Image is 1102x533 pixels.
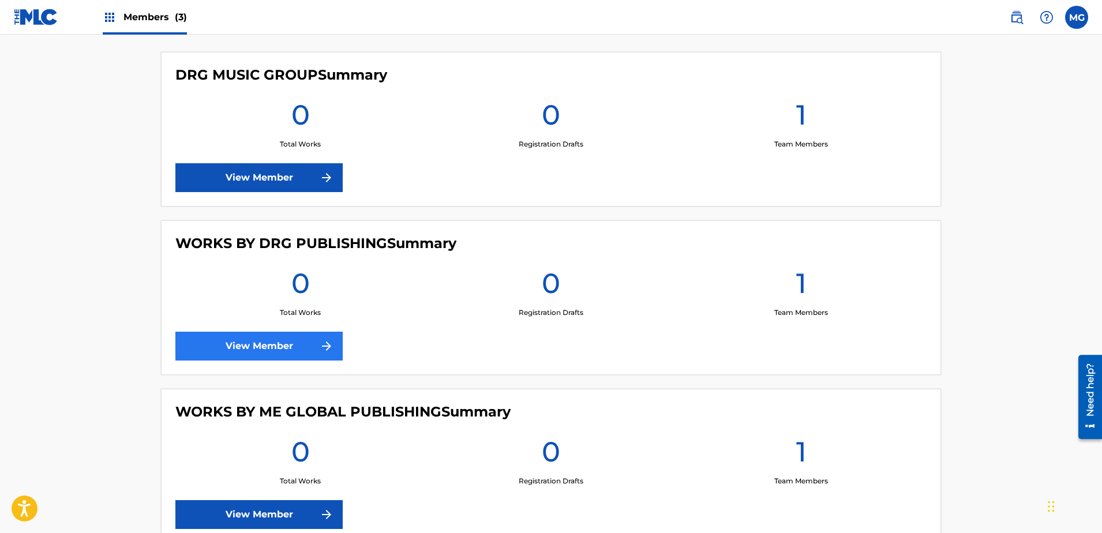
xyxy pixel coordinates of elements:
[123,10,187,24] span: Members
[796,266,807,307] h1: 1
[175,66,387,84] h4: DRG MUSIC GROUP
[175,500,343,529] a: View Member
[291,434,310,476] h1: 0
[280,307,321,318] p: Total Works
[542,97,560,139] h1: 0
[175,163,343,192] a: View Member
[519,139,583,149] p: Registration Drafts
[1005,6,1028,29] a: Public Search
[175,12,187,22] span: (3)
[1044,478,1102,533] iframe: Chat Widget
[280,476,321,486] p: Total Works
[774,476,828,486] p: Team Members
[542,434,560,476] h1: 0
[1010,10,1024,24] img: search
[175,332,343,361] a: View Member
[542,266,560,307] h1: 0
[320,171,333,185] img: f7272a7cc735f4ea7f67.svg
[175,403,511,421] h4: WORKS BY ME GLOBAL PUBLISHING
[774,307,828,318] p: Team Members
[1065,6,1088,29] div: User Menu
[796,97,807,139] h1: 1
[103,10,117,24] img: Top Rightsholders
[291,266,310,307] h1: 0
[320,508,333,521] img: f7272a7cc735f4ea7f67.svg
[1040,10,1054,24] img: help
[175,235,456,252] h4: WORKS BY DRG PUBLISHING
[280,139,321,149] p: Total Works
[519,307,583,318] p: Registration Drafts
[291,97,310,139] h1: 0
[796,434,807,476] h1: 1
[1070,350,1102,445] iframe: Resource Center
[1035,6,1058,29] div: Help
[1048,489,1055,524] div: Drag
[320,339,333,353] img: f7272a7cc735f4ea7f67.svg
[14,9,58,25] img: MLC Logo
[519,476,583,486] p: Registration Drafts
[774,139,828,149] p: Team Members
